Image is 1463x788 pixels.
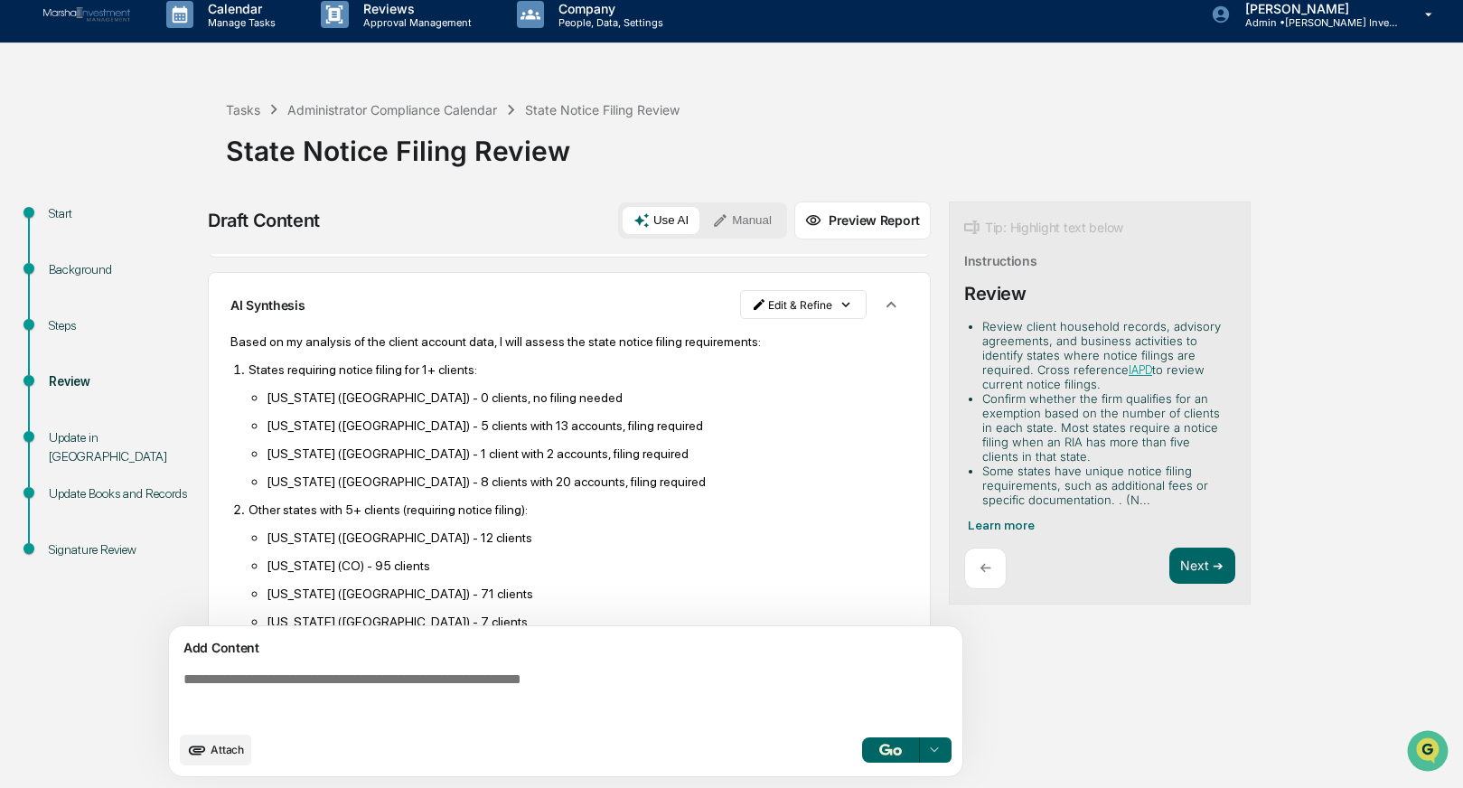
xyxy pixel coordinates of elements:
[249,502,908,517] p: Other states with 5+ clients (requiring notice filing):
[982,391,1228,464] li: Confirm whether the firm qualifies for an exemption based on the number of clients in each state....
[49,316,197,335] div: Steps
[180,735,251,765] button: upload document
[964,283,1027,305] div: Review
[49,540,197,559] div: Signature Review
[307,144,329,165] button: Start new chat
[36,262,114,280] span: Data Lookup
[49,260,197,279] div: Background
[61,156,229,171] div: We're available if you need us!
[43,7,130,23] img: logo
[18,230,33,244] div: 🖐️
[1169,548,1235,585] button: Next ➔
[968,518,1035,532] span: Learn more
[982,319,1228,391] li: Review client household records, advisory agreements, and business activities to identify states ...
[180,637,952,659] div: Add Content
[267,474,908,489] p: [US_STATE] ([GEOGRAPHIC_DATA]) - 8 clients with 20 accounts, filing required
[349,16,481,29] p: Approval Management
[18,264,33,278] div: 🔎
[964,253,1037,268] div: Instructions
[61,138,296,156] div: Start new chat
[36,228,117,246] span: Preclearance
[49,484,197,503] div: Update Books and Records
[1405,728,1454,777] iframe: Open customer support
[267,614,908,629] p: [US_STATE] ([GEOGRAPHIC_DATA]) - 7 clients
[267,446,908,461] p: [US_STATE] ([GEOGRAPHIC_DATA]) - 1 client with 2 accounts, filing required
[249,362,908,377] p: States requiring notice filing for 1+ clients:
[980,559,991,577] p: ←
[982,464,1228,507] li: Some states have unique notice filing requirements, such as additional fees or specific documenta...
[623,207,699,234] button: Use AI
[230,297,305,313] p: AI Synthesis
[544,16,672,29] p: People, Data, Settings
[11,255,121,287] a: 🔎Data Lookup
[49,204,197,223] div: Start
[267,390,908,405] p: [US_STATE] ([GEOGRAPHIC_DATA]) - 0 clients, no filing needed
[862,737,920,763] button: Go
[287,102,497,117] div: Administrator Compliance Calendar
[18,38,329,67] p: How can we help?
[131,230,145,244] div: 🗄️
[226,102,260,117] div: Tasks
[740,290,867,319] button: Edit & Refine
[267,586,908,601] p: [US_STATE] ([GEOGRAPHIC_DATA]) - 71 clients
[879,744,901,755] img: Go
[180,306,219,320] span: Pylon
[18,138,51,171] img: 1746055101610-c473b297-6a78-478c-a979-82029cc54cd1
[226,120,1454,167] div: State Notice Filing Review
[525,102,680,117] div: State Notice Filing Review
[701,207,783,234] button: Manual
[964,217,1123,239] div: Tip: Highlight text below
[544,1,672,16] p: Company
[208,210,320,231] div: Draft Content
[794,202,931,239] button: Preview Report
[124,220,231,253] a: 🗄️Attestations
[127,305,219,320] a: Powered byPylon
[1231,16,1399,29] p: Admin • [PERSON_NAME] Investment Management
[349,1,481,16] p: Reviews
[1129,363,1152,377] a: IAPD
[149,228,224,246] span: Attestations
[230,334,908,349] p: Based on my analysis of the client account data, I will assess the state notice filing requirements:
[1231,1,1399,16] p: [PERSON_NAME]
[267,530,908,545] p: [US_STATE] ([GEOGRAPHIC_DATA]) - 12 clients
[267,558,908,573] p: [US_STATE] (CO) - 95 clients
[193,16,285,29] p: Manage Tasks
[267,418,908,433] p: [US_STATE] ([GEOGRAPHIC_DATA]) - 5 clients with 13 accounts, filing required
[211,743,244,756] span: Attach
[11,220,124,253] a: 🖐️Preclearance
[49,428,197,466] div: Update in [GEOGRAPHIC_DATA]
[193,1,285,16] p: Calendar
[49,372,197,391] div: Review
